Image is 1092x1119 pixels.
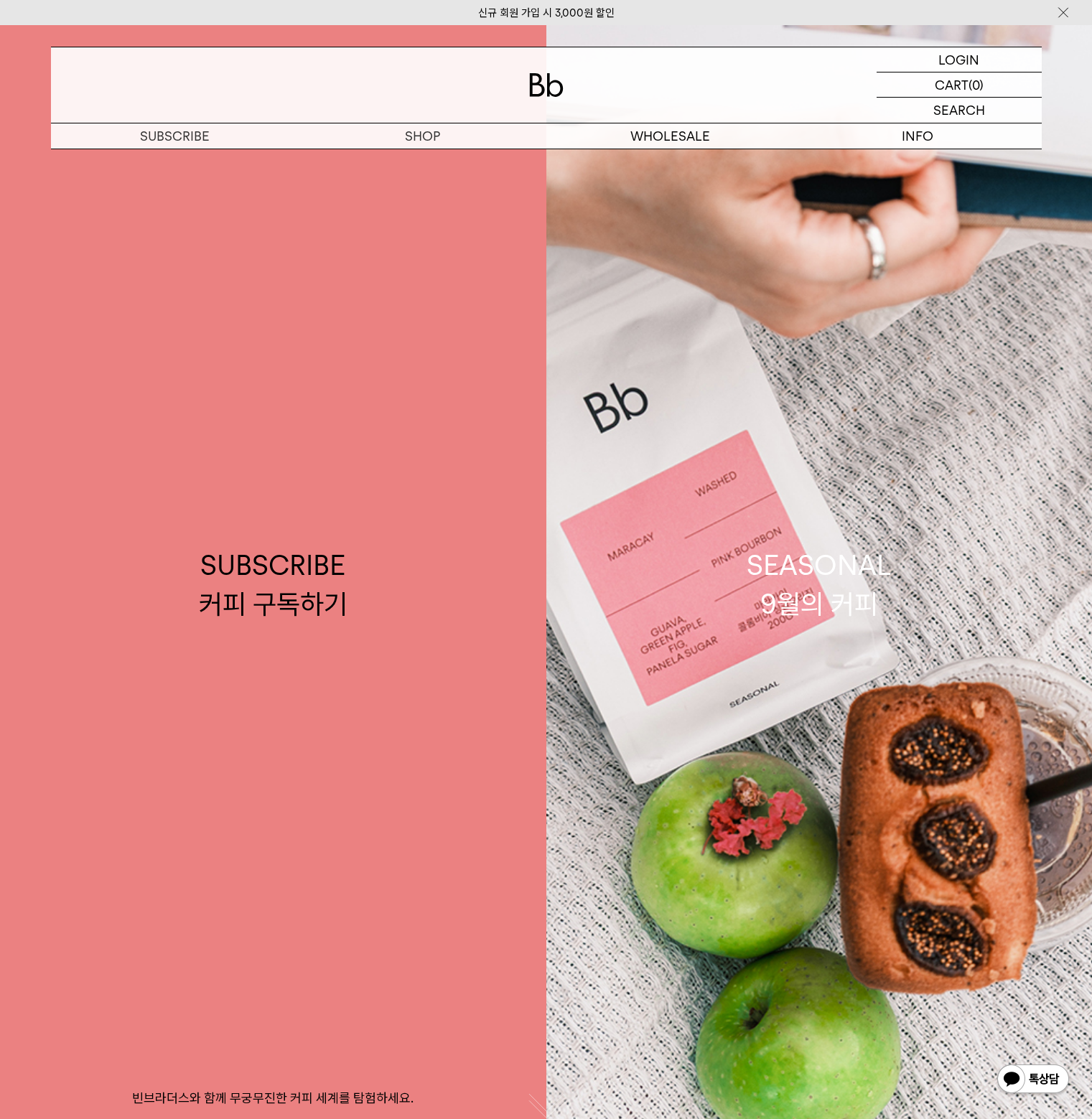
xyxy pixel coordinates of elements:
a: LOGIN [877,47,1042,72]
p: LOGIN [938,47,979,72]
p: WHOLESALE [546,123,794,149]
a: SUBSCRIBE [51,123,299,149]
p: SEARCH [933,98,985,123]
div: SUBSCRIBE 커피 구독하기 [199,546,347,622]
a: 신규 회원 가입 시 3,000원 할인 [478,6,615,19]
p: INFO [794,123,1042,149]
a: SHOP [299,123,546,149]
img: 카카오톡 채널 1:1 채팅 버튼 [996,1063,1070,1097]
a: CART (0) [877,72,1042,98]
img: 로고 [529,73,564,97]
div: SEASONAL 9월의 커피 [747,546,892,622]
p: CART [935,72,969,97]
p: (0) [969,72,984,97]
